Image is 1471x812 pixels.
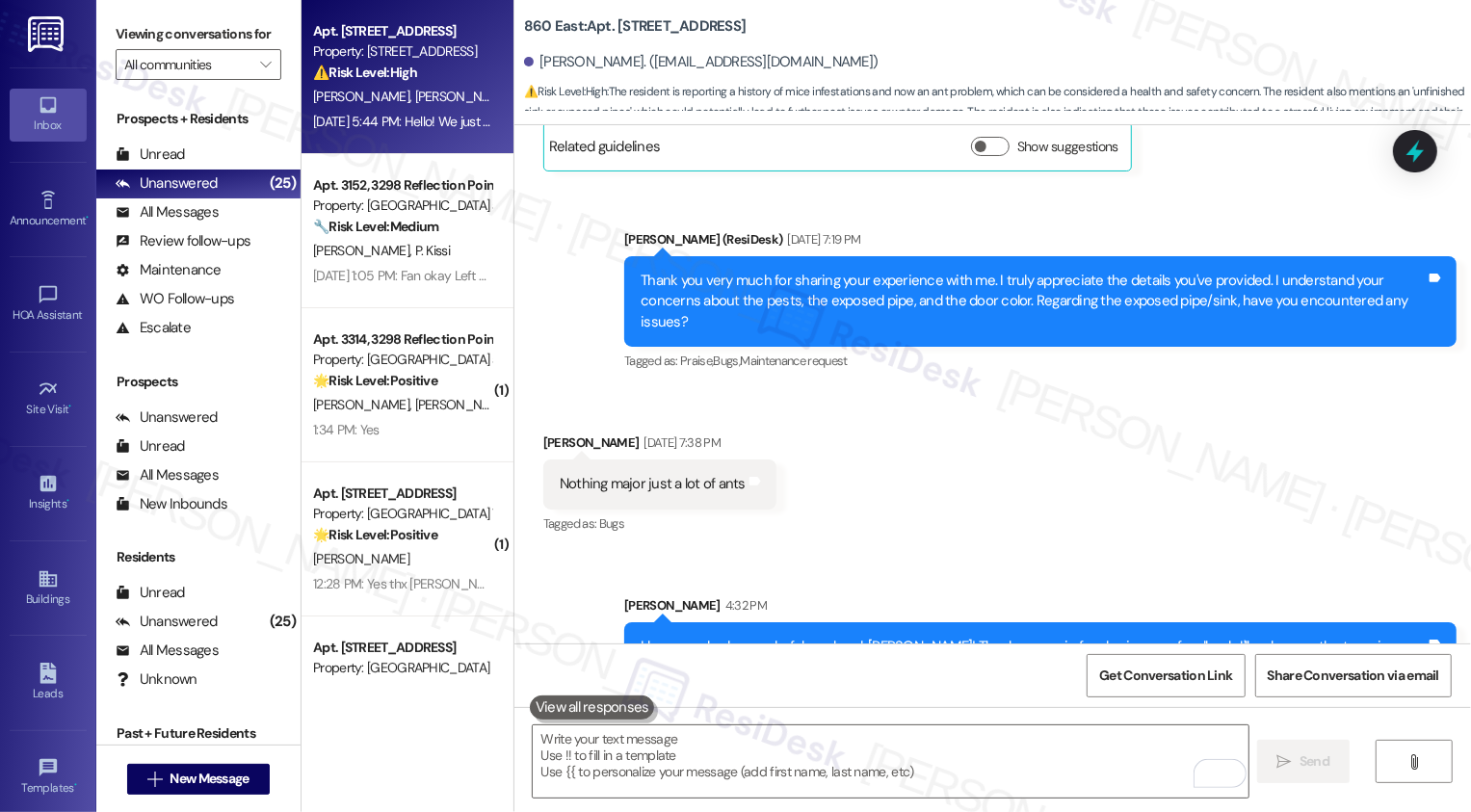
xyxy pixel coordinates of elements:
[1300,751,1329,772] span: Send
[641,271,1426,332] div: Thank you very much for sharing your experience with me. I truly appreciate the details you've pr...
[624,229,1457,256] div: [PERSON_NAME] (ResiDesk)
[313,196,491,216] div: Property: [GEOGRAPHIC_DATA] at [GEOGRAPHIC_DATA]
[116,289,234,309] div: WO Follow-ups
[639,432,721,453] div: [DATE] 7:38 PM
[624,595,1457,622] div: [PERSON_NAME]
[1255,654,1452,697] button: Share Conversation via email
[10,657,87,709] a: Leads
[524,16,747,37] b: 860 East: Apt. [STREET_ADDRESS]
[116,612,218,632] div: Unanswered
[414,242,449,259] span: P. Kissi
[313,64,417,81] strong: ⚠️ Risk Level: High
[116,641,219,661] div: All Messages
[1277,754,1292,770] i: 
[543,432,776,459] div: [PERSON_NAME]
[116,260,222,280] div: Maintenance
[414,88,511,105] span: [PERSON_NAME]
[680,353,713,369] span: Praise ,
[28,16,67,52] img: ResiDesk Logo
[313,421,380,438] div: 1:34 PM: Yes
[1407,754,1422,770] i: 
[313,638,491,658] div: Apt. [STREET_ADDRESS]
[10,751,87,803] a: Templates •
[313,329,491,350] div: Apt. 3314, 3298 Reflection Pointe
[116,669,197,690] div: Unknown
[116,144,185,165] div: Unread
[96,372,301,392] div: Prospects
[313,396,415,413] span: [PERSON_NAME]
[560,474,746,494] div: Nothing major just a lot of ants
[524,82,1471,144] span: : The resident is reporting a history of mice infestations and now an ant problem, which can be c...
[533,725,1248,798] textarea: To enrich screen reader interactions, please activate Accessibility in Grammarly extension settings
[116,173,218,194] div: Unanswered
[96,109,301,129] div: Prospects + Residents
[313,41,491,62] div: Property: [STREET_ADDRESS]
[624,347,1457,375] div: Tagged as:
[74,778,77,792] span: •
[116,202,219,223] div: All Messages
[313,113,1050,130] div: [DATE] 5:44 PM: Hello! We just got notified of our lease renewal. If we switch to month to month,...
[313,484,491,504] div: Apt. [STREET_ADDRESS]
[66,494,69,508] span: •
[116,465,219,485] div: All Messages
[116,318,191,338] div: Escalate
[86,211,89,224] span: •
[116,19,281,49] label: Viewing conversations for
[1268,666,1439,686] span: Share Conversation via email
[10,467,87,519] a: Insights •
[549,137,661,165] div: Related guidelines
[313,242,415,259] span: [PERSON_NAME]
[414,396,511,413] span: [PERSON_NAME]
[721,595,767,616] div: 4:32 PM
[599,515,624,532] span: Bugs
[1087,654,1245,697] button: Get Conversation Link
[313,504,491,524] div: Property: [GEOGRAPHIC_DATA] Townhomes
[10,373,87,425] a: Site Visit •
[1257,740,1351,783] button: Send
[313,372,437,389] strong: 🌟 Risk Level: Positive
[116,436,185,457] div: Unread
[10,563,87,615] a: Buildings
[10,89,87,141] a: Inbox
[10,278,87,330] a: HOA Assistant
[96,547,301,567] div: Residents
[1017,137,1118,157] label: Show suggestions
[116,231,250,251] div: Review follow-ups
[265,169,301,198] div: (25)
[740,353,848,369] span: Maintenance request
[147,772,162,787] i: 
[116,583,185,603] div: Unread
[313,175,491,196] div: Apt. 3152, 3298 Reflection Pointe
[313,88,415,105] span: [PERSON_NAME]
[783,229,861,249] div: [DATE] 7:19 PM
[96,723,301,744] div: Past + Future Residents
[641,637,1426,678] div: I hope you had a wonderful weekend, [PERSON_NAME]! Thank you again for sharing your feedback. I'l...
[524,52,879,72] div: [PERSON_NAME]. ([EMAIL_ADDRESS][DOMAIN_NAME])
[124,49,250,80] input: All communities
[116,494,227,514] div: New Inbounds
[260,57,271,72] i: 
[313,218,438,235] strong: 🔧 Risk Level: Medium
[127,764,270,795] button: New Message
[313,21,491,41] div: Apt. [STREET_ADDRESS]
[170,769,249,789] span: New Message
[313,575,525,592] div: 12:28 PM: Yes thx [PERSON_NAME] 😊
[313,350,491,370] div: Property: [GEOGRAPHIC_DATA] at [GEOGRAPHIC_DATA]
[313,550,409,567] span: [PERSON_NAME]
[313,658,491,678] div: Property: [GEOGRAPHIC_DATA]
[714,353,741,369] span: Bugs ,
[116,407,218,428] div: Unanswered
[1099,666,1232,686] span: Get Conversation Link
[313,526,437,543] strong: 🌟 Risk Level: Positive
[543,510,776,537] div: Tagged as:
[69,400,72,413] span: •
[265,607,301,637] div: (25)
[313,267,572,284] div: [DATE] 1:05 PM: Fan okay Left with pest control
[524,84,607,99] strong: ⚠️ Risk Level: High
